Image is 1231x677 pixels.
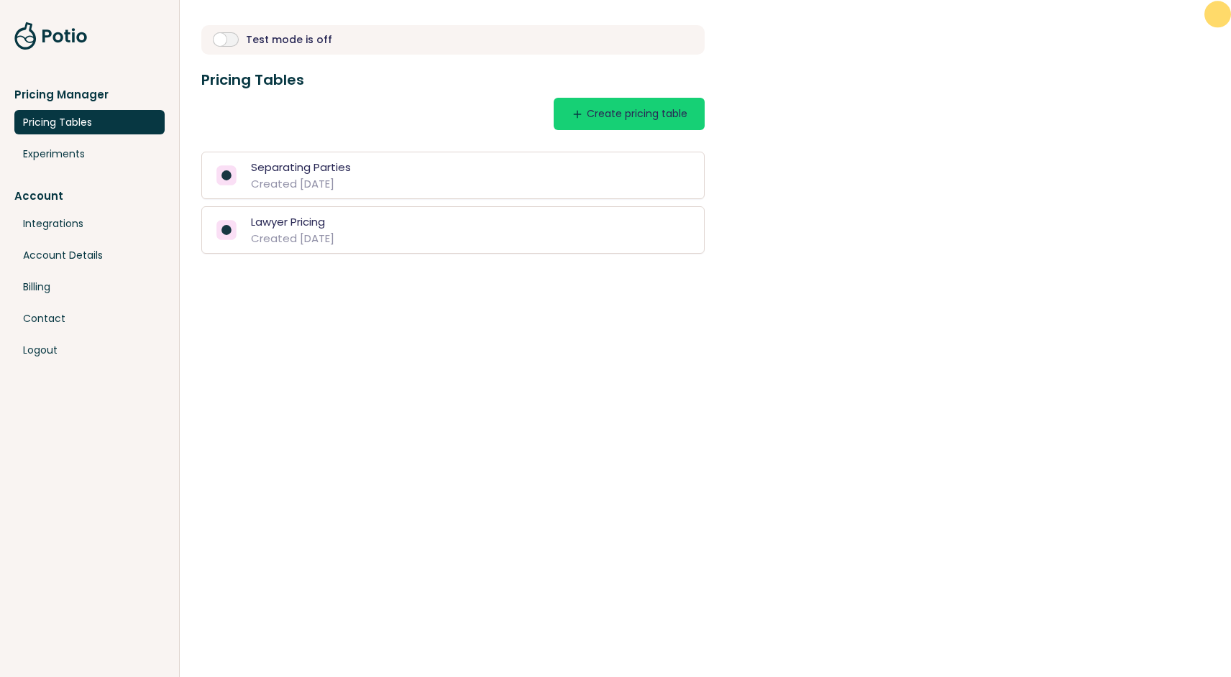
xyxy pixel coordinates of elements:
div: Test mode is off [246,32,332,47]
a: Experiments [14,142,165,166]
a: Pricing Tables [14,110,165,134]
div: Separating Parties [251,159,351,175]
a: Logout [14,338,165,362]
a: Billing [14,275,165,299]
div: Created [DATE] [251,175,358,192]
span: add [571,108,584,121]
h3: Pricing Tables [201,69,705,91]
button: addCreate pricing table [554,98,705,130]
a: Integrations [14,211,165,236]
a: Lawyer PricingCreated [DATE]Duplicate [201,206,705,254]
a: Account [14,188,165,204]
div: Lawyer Pricing [251,213,325,230]
a: Separating PartiesCreated [DATE]Duplicate [201,152,705,199]
a: Contact [14,306,165,331]
div: Pricing Manager [14,86,165,103]
a: Account Details [14,243,165,267]
div: Created [DATE] [251,230,334,247]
